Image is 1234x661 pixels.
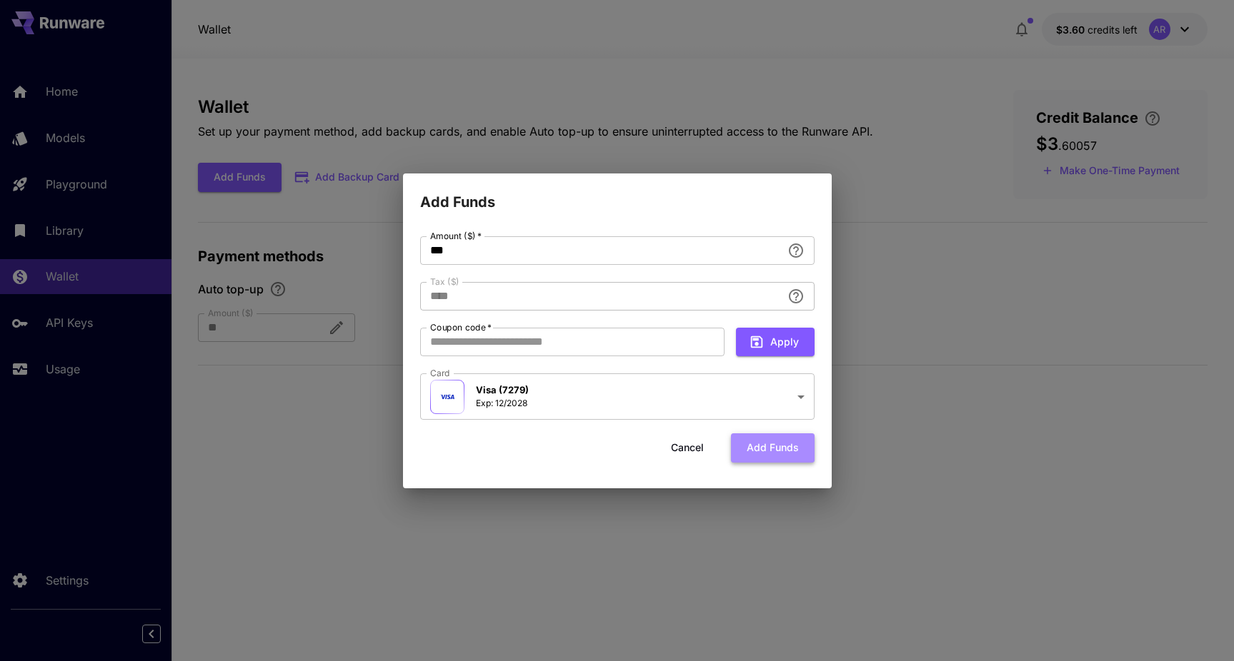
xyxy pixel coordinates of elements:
h2: Add Funds [403,173,832,213]
label: Card [430,367,450,379]
p: Visa (7279) [476,383,529,398]
button: Add funds [731,433,815,463]
button: Apply [736,328,815,357]
label: Amount ($) [430,230,482,242]
label: Coupon code [430,321,492,333]
p: Exp: 12/2028 [476,397,529,410]
label: Tax ($) [430,276,459,288]
button: Cancel [655,433,720,463]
